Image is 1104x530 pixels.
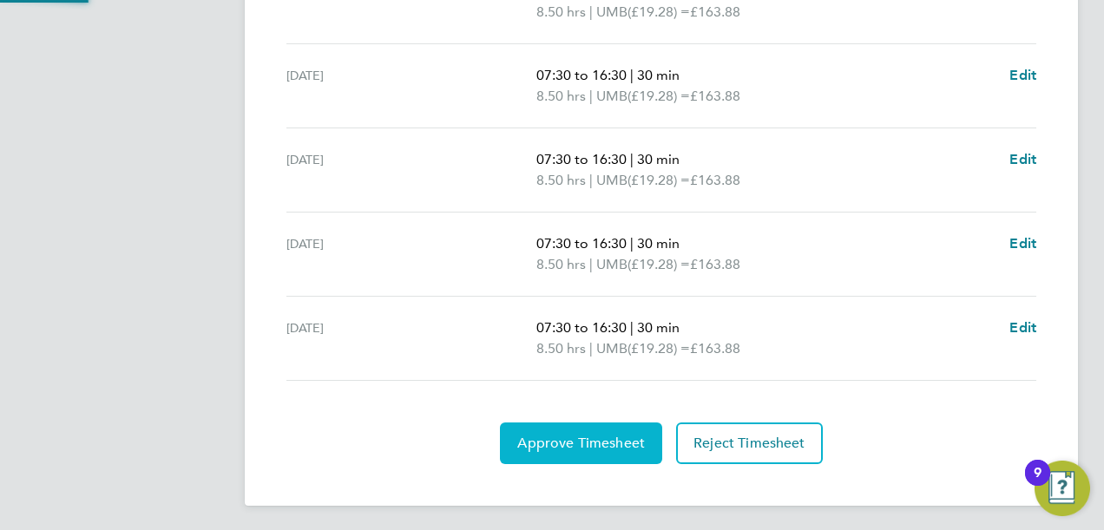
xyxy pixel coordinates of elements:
[286,65,536,107] div: [DATE]
[286,233,536,275] div: [DATE]
[1009,67,1036,83] span: Edit
[536,151,627,167] span: 07:30 to 16:30
[628,3,690,20] span: (£19.28) =
[536,172,586,188] span: 8.50 hrs
[637,67,680,83] span: 30 min
[536,3,586,20] span: 8.50 hrs
[690,340,740,357] span: £163.88
[693,435,805,452] span: Reject Timesheet
[1035,461,1090,516] button: Open Resource Center, 9 new notifications
[1009,65,1036,86] a: Edit
[690,256,740,272] span: £163.88
[1009,151,1036,167] span: Edit
[1009,317,1036,338] a: Edit
[536,88,586,104] span: 8.50 hrs
[628,256,690,272] span: (£19.28) =
[589,3,593,20] span: |
[1009,149,1036,170] a: Edit
[286,149,536,191] div: [DATE]
[589,88,593,104] span: |
[596,2,628,23] span: UMB
[630,67,634,83] span: |
[690,3,740,20] span: £163.88
[1009,233,1036,254] a: Edit
[286,317,536,359] div: [DATE]
[536,67,627,83] span: 07:30 to 16:30
[1009,235,1036,252] span: Edit
[630,235,634,252] span: |
[500,422,662,464] button: Approve Timesheet
[690,172,740,188] span: £163.88
[1009,319,1036,336] span: Edit
[676,422,823,464] button: Reject Timesheet
[589,256,593,272] span: |
[536,235,627,252] span: 07:30 to 16:30
[596,338,628,359] span: UMB
[517,435,645,452] span: Approve Timesheet
[589,172,593,188] span: |
[1034,473,1042,495] div: 9
[630,319,634,336] span: |
[596,86,628,107] span: UMB
[589,340,593,357] span: |
[596,254,628,275] span: UMB
[690,88,740,104] span: £163.88
[630,151,634,167] span: |
[628,88,690,104] span: (£19.28) =
[536,256,586,272] span: 8.50 hrs
[637,151,680,167] span: 30 min
[628,172,690,188] span: (£19.28) =
[536,319,627,336] span: 07:30 to 16:30
[628,340,690,357] span: (£19.28) =
[637,319,680,336] span: 30 min
[536,340,586,357] span: 8.50 hrs
[637,235,680,252] span: 30 min
[596,170,628,191] span: UMB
